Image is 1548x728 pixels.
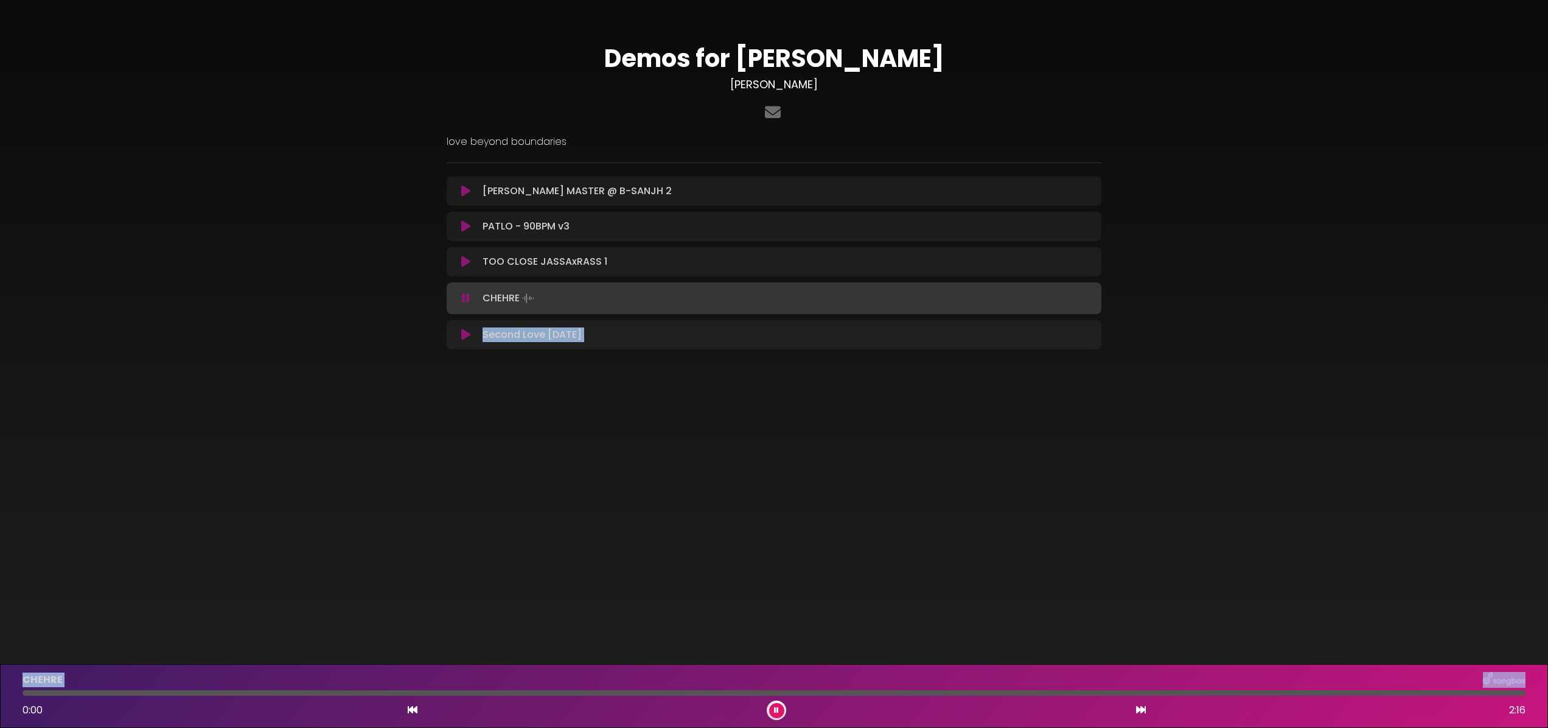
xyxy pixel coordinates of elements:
p: CHEHRE [483,290,537,307]
img: waveform4.gif [520,290,537,307]
h1: Demos for [PERSON_NAME] [447,44,1101,73]
p: love beyond boundaries [447,135,1101,149]
p: Second Love [DATE] [483,327,582,342]
h3: [PERSON_NAME] [447,78,1101,91]
p: PATLO - 90BPM v3 [483,219,570,234]
p: [PERSON_NAME] MASTER @ B-SANJH 2 [483,184,672,198]
p: TOO CLOSE JASSAxRASS 1 [483,254,607,269]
